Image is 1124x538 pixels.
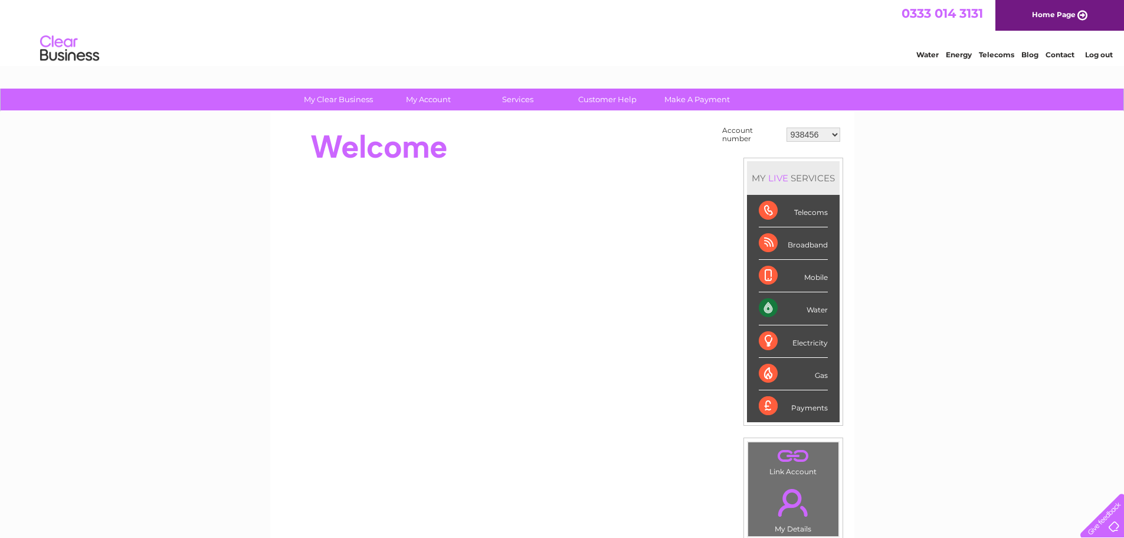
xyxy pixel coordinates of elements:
a: 0333 014 3131 [902,6,983,21]
div: Clear Business is a trading name of Verastar Limited (registered in [GEOGRAPHIC_DATA] No. 3667643... [284,6,841,57]
div: MY SERVICES [747,161,840,195]
a: Water [916,50,939,59]
div: Electricity [759,325,828,358]
a: . [751,482,835,523]
a: . [751,445,835,466]
a: Energy [946,50,972,59]
div: Gas [759,358,828,390]
a: Telecoms [979,50,1014,59]
a: Customer Help [559,89,656,110]
a: My Clear Business [290,89,387,110]
td: Account number [719,123,784,146]
a: Log out [1085,50,1113,59]
div: Broadband [759,227,828,260]
a: Blog [1021,50,1038,59]
div: Water [759,292,828,325]
div: LIVE [766,172,791,184]
div: Payments [759,390,828,422]
div: Telecoms [759,195,828,227]
a: Services [469,89,566,110]
a: Make A Payment [648,89,746,110]
td: Link Account [748,442,839,479]
a: My Account [379,89,477,110]
td: My Details [748,479,839,537]
a: Contact [1046,50,1074,59]
div: Mobile [759,260,828,292]
img: logo.png [40,31,100,67]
